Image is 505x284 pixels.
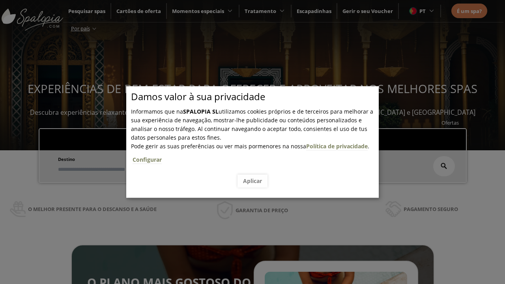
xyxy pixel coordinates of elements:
[133,156,162,164] a: Configurar
[238,174,267,187] button: Aplicar
[131,108,373,141] span: Informamos que na utilizamos cookies próprios e de terceiros para melhorar a sua experiência de n...
[131,92,379,101] p: Damos valor à sua privacidade
[183,108,219,115] b: SPALOPIA SL
[306,142,368,150] a: Política de privacidade
[131,142,306,150] span: Pode gerir as suas preferências ou ver mais pormenores na nossa
[131,142,379,169] span: .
